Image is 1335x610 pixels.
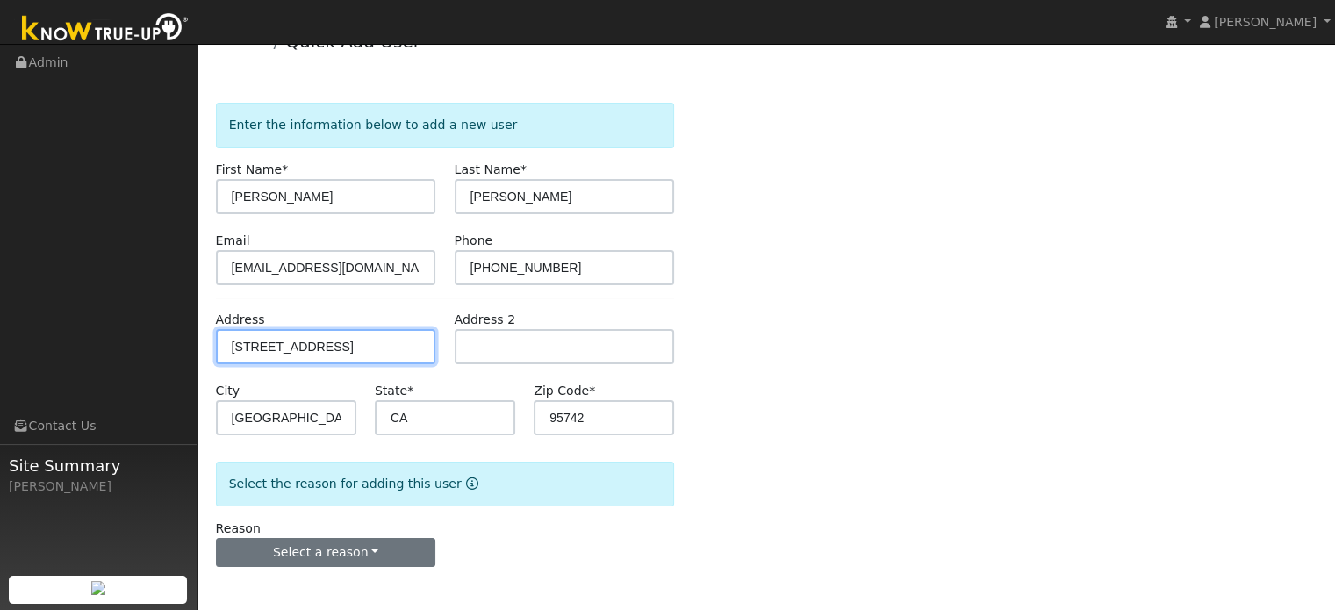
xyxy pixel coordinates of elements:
[455,311,516,329] label: Address 2
[282,162,288,176] span: Required
[216,462,675,506] div: Select the reason for adding this user
[13,10,197,49] img: Know True-Up
[407,384,413,398] span: Required
[216,103,675,147] div: Enter the information below to add a new user
[455,161,527,179] label: Last Name
[9,477,188,496] div: [PERSON_NAME]
[462,477,478,491] a: Reason for new user
[91,581,105,595] img: retrieve
[285,31,420,52] a: Quick Add User
[520,162,527,176] span: Required
[534,382,595,400] label: Zip Code
[216,311,265,329] label: Address
[455,232,493,250] label: Phone
[216,161,289,179] label: First Name
[216,232,250,250] label: Email
[216,382,240,400] label: City
[228,33,268,47] a: Admin
[9,454,188,477] span: Site Summary
[1214,15,1317,29] span: [PERSON_NAME]
[216,520,261,538] label: Reason
[375,382,413,400] label: State
[589,384,595,398] span: Required
[216,538,436,568] button: Select a reason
